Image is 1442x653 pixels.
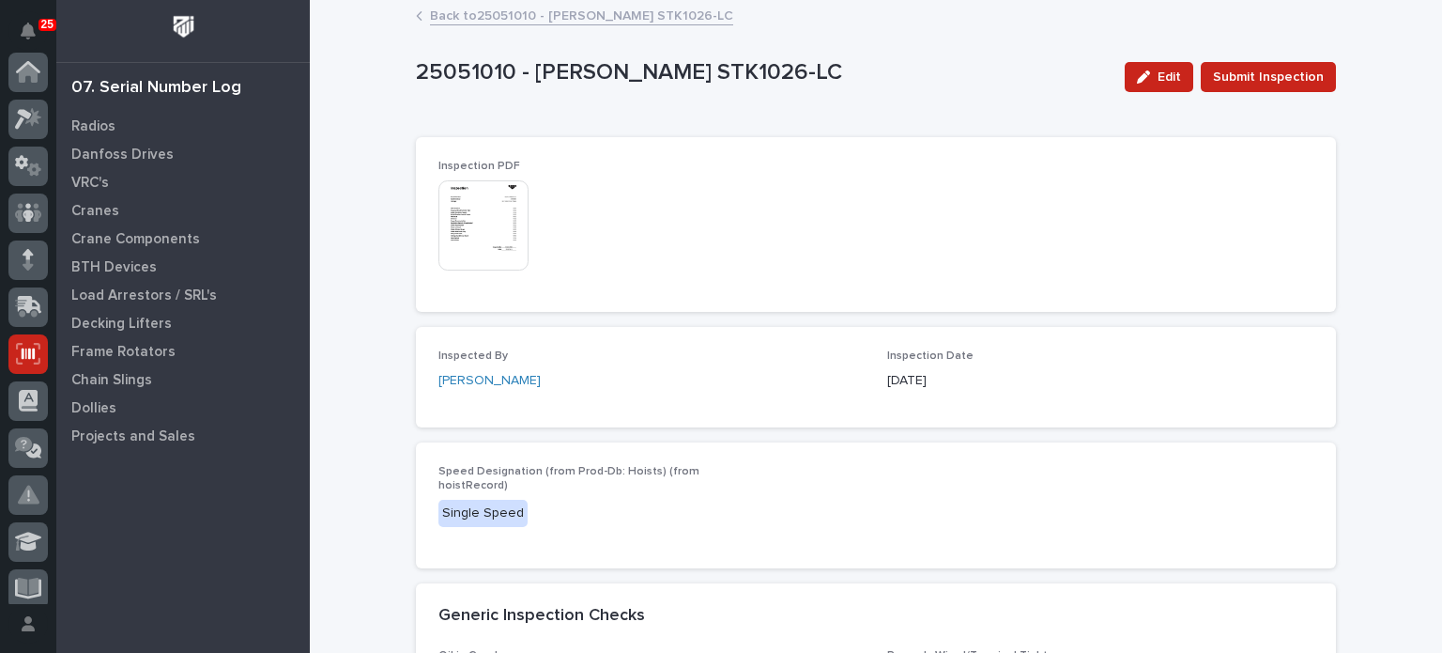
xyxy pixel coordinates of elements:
p: Radios [71,118,115,135]
a: BTH Devices [56,253,310,281]
a: Crane Components [56,225,310,253]
a: Back to25051010 - [PERSON_NAME] STK1026-LC [430,4,733,25]
p: BTH Devices [71,259,157,276]
h2: Generic Inspection Checks [438,606,645,627]
p: Decking Lifters [71,316,172,333]
button: Submit Inspection [1201,62,1336,92]
a: Load Arrestors / SRL's [56,281,310,309]
p: Load Arrestors / SRL's [71,288,217,304]
span: Inspection PDF [438,161,520,172]
div: 07. Serial Number Log [71,78,241,99]
p: Cranes [71,203,119,220]
div: Notifications25 [23,23,48,53]
a: Frame Rotators [56,337,310,365]
p: VRC's [71,175,109,192]
a: VRC's [56,168,310,196]
button: Notifications [8,11,48,51]
a: Projects and Sales [56,422,310,450]
a: Radios [56,112,310,140]
p: Chain Slings [71,372,152,389]
a: Dollies [56,394,310,422]
a: [PERSON_NAME] [438,371,541,391]
p: Dollies [71,400,116,417]
span: Inspected By [438,350,508,362]
span: Inspection Date [887,350,974,362]
p: 25051010 - [PERSON_NAME] STK1026-LC [416,59,1110,86]
a: Cranes [56,196,310,225]
a: Chain Slings [56,365,310,394]
span: Speed Designation (from Prod-Db: Hoists) (from hoistRecord) [438,466,699,490]
button: Edit [1125,62,1193,92]
a: Decking Lifters [56,309,310,337]
p: Danfoss Drives [71,147,174,163]
span: Submit Inspection [1213,66,1324,88]
div: Single Speed [438,500,528,527]
p: Frame Rotators [71,344,176,361]
p: [DATE] [887,371,1313,391]
a: Danfoss Drives [56,140,310,168]
p: Projects and Sales [71,428,195,445]
span: Edit [1158,69,1181,86]
p: 25 [41,18,54,31]
img: Workspace Logo [166,9,201,44]
p: Crane Components [71,231,200,248]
